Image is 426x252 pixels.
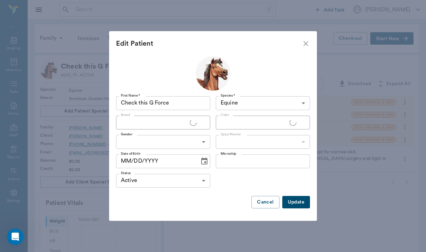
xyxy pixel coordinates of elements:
[221,132,241,137] label: Spay/Neuter
[221,112,229,117] label: Color
[196,56,230,91] img: Profile Image
[302,39,310,48] button: close
[197,154,211,168] button: Choose date
[221,93,235,98] label: Species *
[116,154,195,168] input: MM/DD/YYYY
[121,132,133,137] label: Gender
[116,174,210,188] div: Active
[121,112,130,117] label: Breed
[282,196,310,209] button: Update
[116,38,302,49] div: Edit Patient
[121,171,131,175] label: Status
[221,151,236,156] label: Microchip
[121,151,140,156] label: Date of Birth
[251,196,279,209] button: Cancel
[121,93,140,98] label: First Name *
[7,228,24,245] iframe: Intercom live chat
[216,96,310,110] div: Equine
